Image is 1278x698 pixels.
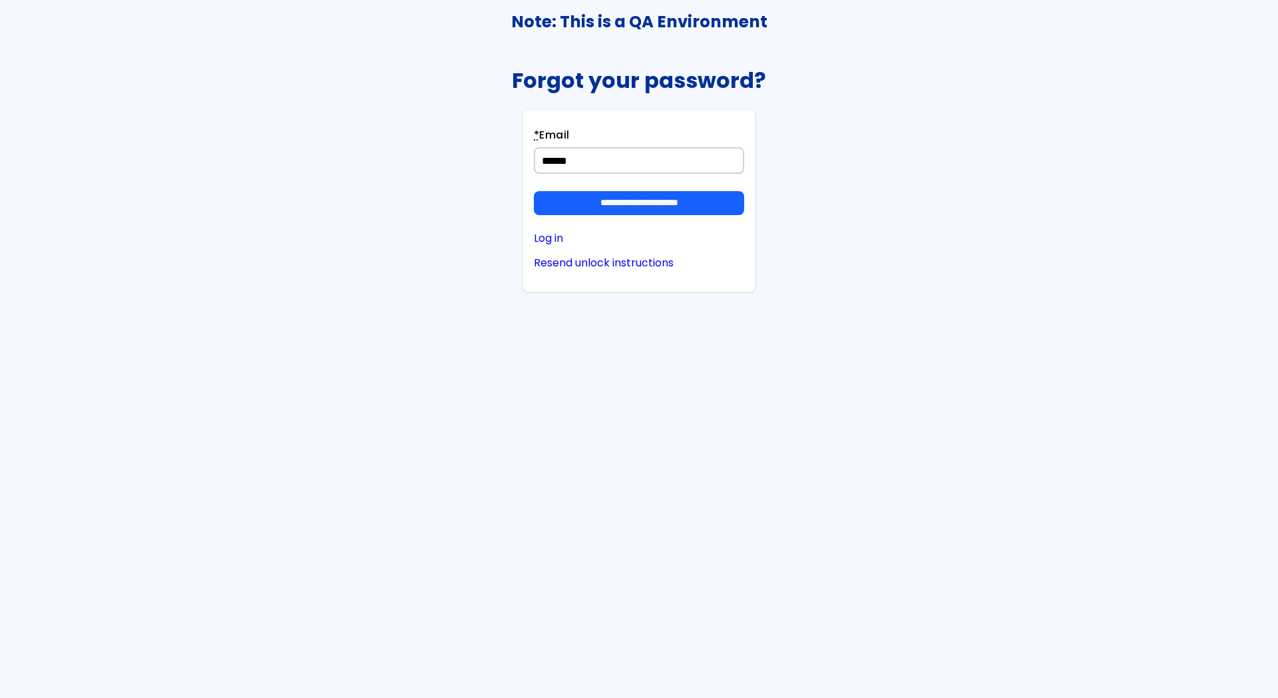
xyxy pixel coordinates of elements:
[534,257,744,269] a: Resend unlock instructions
[534,232,744,244] a: Log in
[1,13,1277,31] h3: Note: This is a QA Environment
[512,68,766,93] h2: Forgot your password?
[534,127,569,147] label: Email
[534,127,539,143] abbr: required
